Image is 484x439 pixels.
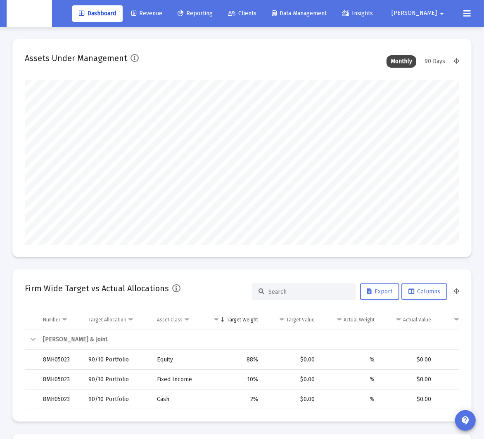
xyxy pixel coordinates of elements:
span: Show filter options for column 'Actual Value' [396,316,402,323]
div: % [326,356,375,364]
span: Show filter options for column 'Asset Class' [184,316,190,323]
span: Show filter options for column 'Target Allocation' [128,316,134,323]
td: 8MH05023 [37,389,83,409]
span: Show filter options for column 'Target Weight' [213,316,219,323]
a: Clients [221,5,263,22]
td: 90/10 Portfolio [83,370,151,389]
span: Reporting [178,10,213,17]
td: Column Actual Weight [320,310,381,330]
span: Clients [228,10,256,17]
span: Show filter options for column 'Number' [62,316,68,323]
a: Insights [335,5,380,22]
div: $0.00 [386,356,431,364]
div: % [326,395,375,404]
span: Show filter options for column 'Actual Weight' [336,316,342,323]
input: Search [268,288,349,295]
div: $0.00 [270,395,314,404]
div: Actual Weight [344,316,375,323]
div: $0.00 [386,395,431,404]
td: Column Asset Class [151,310,204,330]
a: Data Management [265,5,333,22]
mat-icon: arrow_drop_down [437,5,447,22]
td: Equity [151,350,204,370]
button: Columns [401,283,447,300]
div: $0.00 [270,375,314,384]
div: 88% [210,356,258,364]
mat-icon: contact_support [460,415,470,425]
span: Show filter options for column 'Target Value' [279,316,285,323]
div: % [326,375,375,384]
a: Reporting [171,5,219,22]
span: Export [367,288,392,295]
div: 90 Days [420,55,449,68]
td: Column Target Allocation [83,310,151,330]
div: Actual Value [403,316,431,323]
div: Monthly [387,55,416,68]
a: Revenue [125,5,169,22]
td: Column Number [37,310,83,330]
div: Number [43,316,60,323]
span: [PERSON_NAME] [391,10,437,17]
div: 2% [210,395,258,404]
div: Target Value [286,316,315,323]
td: Fixed Income [151,370,204,389]
button: Export [360,283,399,300]
button: [PERSON_NAME] [382,5,457,21]
div: Target Weight [227,316,258,323]
a: Dashboard [72,5,123,22]
h2: Assets Under Management [25,52,127,65]
td: Column Actual Value [380,310,437,330]
span: Data Management [272,10,327,17]
span: Show filter options for column 'Percentage Variance' [454,316,460,323]
td: 8MH05023 [37,370,83,389]
td: Collapse [25,330,37,350]
span: Revenue [131,10,162,17]
td: 90/10 Portfolio [83,389,151,409]
div: Target Allocation [88,316,126,323]
h2: Firm Wide Target vs Actual Allocations [25,282,169,295]
div: 10% [210,375,258,384]
img: Dashboard [13,5,46,22]
td: 8MH05023 [37,350,83,370]
div: Asset Class [157,316,183,323]
div: Data grid [25,310,459,409]
td: Column Target Value [264,310,320,330]
span: Columns [408,288,440,295]
div: $0.00 [386,375,431,384]
td: 90/10 Portfolio [83,350,151,370]
span: Dashboard [79,10,116,17]
div: $0.00 [270,356,314,364]
td: Cash [151,389,204,409]
span: Insights [342,10,373,17]
td: Column Target Weight [204,310,264,330]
